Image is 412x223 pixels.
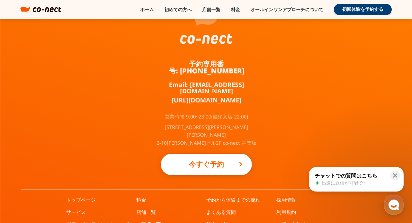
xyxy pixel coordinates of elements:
[334,4,392,15] a: 初回体験を予約する
[136,196,146,203] a: 料金
[202,6,220,13] a: 店舗一覧
[165,114,248,119] p: 営業時間 9:00~23:00(最終入店 22:00)
[164,6,192,13] a: 初めての方へ
[60,176,77,181] span: チャット
[276,196,296,203] a: 採用情報
[206,196,260,203] a: 予約から体験までの流れ
[206,209,236,216] a: よくある質問
[66,209,86,216] a: サービス
[161,154,252,175] a: 今すぐ予約keyboard_arrow_right
[236,160,245,168] i: keyboard_arrow_right
[46,165,90,182] a: チャット
[231,6,240,13] a: 料金
[140,6,154,13] a: ホーム
[250,6,323,13] a: オールインワンアプローチについて
[276,209,296,216] a: 利用規約
[175,157,238,172] p: 今すぐ予約
[108,175,117,181] span: 設定
[18,175,30,181] span: ホーム
[172,97,241,103] a: [URL][DOMAIN_NAME]
[154,81,259,94] a: Email: [EMAIL_ADDRESS][DOMAIN_NAME]
[90,165,135,182] a: 設定
[66,196,96,203] a: トップページ
[2,165,46,182] a: ホーム
[154,60,259,74] a: 予約専用番号: [PHONE_NUMBER]
[136,209,156,216] a: 店舗一覧
[154,123,259,147] p: [STREET_ADDRESS][PERSON_NAME][PERSON_NAME] 2-10[PERSON_NAME]ビル2F co-nect 神楽坂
